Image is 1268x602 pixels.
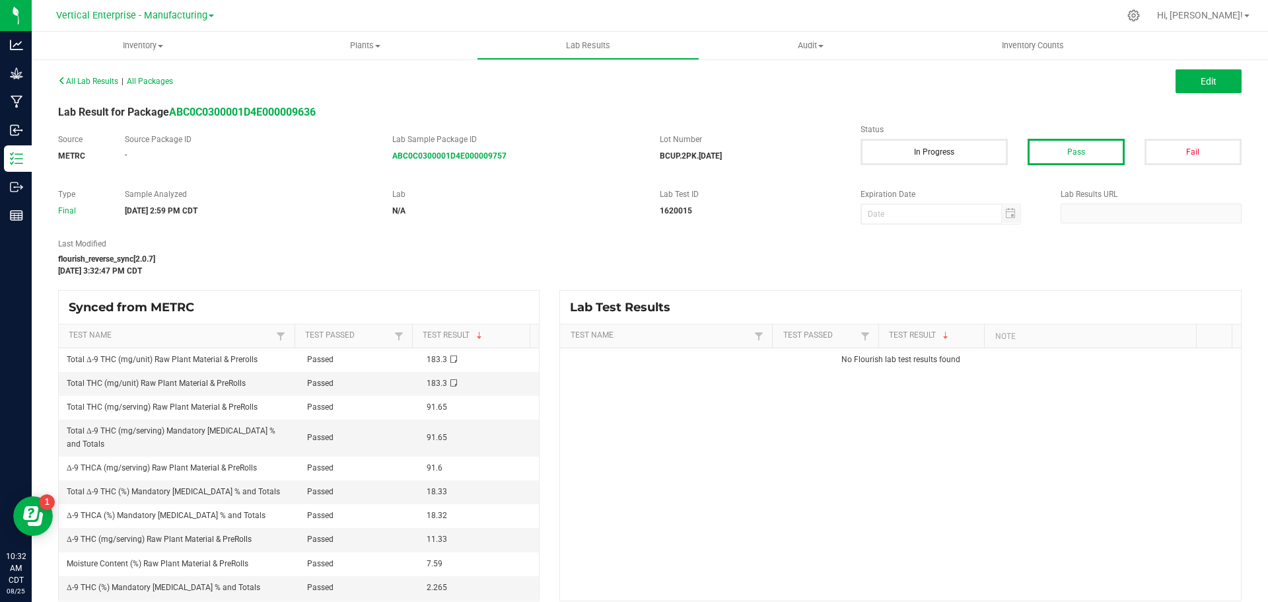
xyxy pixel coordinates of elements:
span: | [122,77,123,86]
label: Type [58,188,105,200]
a: Test ResultSortable [889,330,979,341]
span: Total Δ-9 THC (mg/unit) Raw Plant Material & Prerolls [67,355,258,364]
a: Inventory Counts [922,32,1145,59]
span: Passed [307,559,334,568]
span: Sortable [474,330,485,341]
label: Last Modified [58,238,841,250]
p: 10:32 AM CDT [6,550,26,586]
span: Passed [307,355,334,364]
a: Audit [699,32,922,59]
span: Passed [307,511,334,520]
inline-svg: Inbound [10,124,23,137]
span: Lab Results [548,40,628,52]
a: Test NameSortable [69,330,273,341]
a: Plants [254,32,477,59]
span: Total Δ-9 THC (mg/serving) Mandatory [MEDICAL_DATA] % and Totals [67,426,275,448]
strong: BCUP.2PK.[DATE] [660,151,722,161]
span: Total THC (mg/unit) Raw Plant Material & PreRolls [67,379,246,388]
div: Final [58,205,105,217]
span: Total THC (mg/serving) Raw Plant Material & PreRolls [67,402,258,412]
span: Vertical Enterprise - Manufacturing [56,10,207,21]
label: Lab Results URL [1061,188,1242,200]
iframe: Resource center [13,496,53,536]
iframe: Resource center unread badge [39,494,55,510]
span: Δ-9 THCA (%) Mandatory [MEDICAL_DATA] % and Totals [67,511,265,520]
span: Synced from METRC [69,300,204,315]
strong: METRC [58,151,85,161]
inline-svg: Reports [10,209,23,222]
span: Δ-9 THC (%) Mandatory [MEDICAL_DATA] % and Totals [67,583,260,592]
span: 2.265 [427,583,447,592]
td: No Flourish lab test results found [560,348,1241,371]
span: 18.33 [427,487,447,496]
div: Manage settings [1125,9,1142,22]
label: Source Package ID [125,133,372,145]
span: Edit [1201,76,1216,87]
a: Filter [273,328,289,344]
span: Inventory [32,40,254,52]
label: Expiration Date [861,188,1041,200]
a: Test PassedSortable [783,330,857,341]
label: Lab Sample Package ID [392,133,640,145]
a: Test PassedSortable [305,330,391,341]
button: In Progress [861,139,1008,165]
a: Filter [857,328,873,344]
a: Filter [751,328,767,344]
a: ABC0C0300001D4E000009757 [392,151,507,161]
strong: [DATE] 2:59 PM CDT [125,206,197,215]
span: Total Δ-9 THC (%) Mandatory [MEDICAL_DATA] % and Totals [67,487,280,496]
span: 183.3 [427,355,447,364]
label: Source [58,133,105,145]
a: ABC0C0300001D4E000009636 [169,106,316,118]
button: Edit [1176,69,1242,93]
inline-svg: Manufacturing [10,95,23,108]
span: Passed [307,433,334,442]
a: Filter [391,328,407,344]
th: Note [984,324,1196,348]
span: Sortable [940,330,951,341]
span: Lab Result for Package [58,106,316,118]
span: Inventory Counts [984,40,1082,52]
span: 7.59 [427,559,442,568]
span: 11.33 [427,535,447,544]
span: All Lab Results [58,77,118,86]
inline-svg: Analytics [10,38,23,52]
strong: 1620015 [660,206,692,215]
span: Δ-9 THCA (mg/serving) Raw Plant Material & PreRolls [67,463,257,472]
span: Passed [307,379,334,388]
strong: [DATE] 3:32:47 PM CDT [58,266,142,276]
inline-svg: Outbound [10,180,23,194]
label: Status [861,124,1242,135]
span: Passed [307,583,334,592]
span: All Packages [127,77,173,86]
span: Passed [307,463,334,472]
inline-svg: Grow [10,67,23,80]
label: Lab [392,188,640,200]
span: 91.65 [427,402,447,412]
a: Test NameSortable [571,330,751,341]
p: 08/25 [6,586,26,596]
span: 183.3 [427,379,447,388]
strong: N/A [392,206,405,215]
span: 18.32 [427,511,447,520]
span: Δ-9 THC (mg/serving) Raw Plant Material & PreRolls [67,535,252,544]
span: Audit [700,40,921,52]
button: Pass [1028,139,1125,165]
a: Test ResultSortable [423,330,525,341]
span: Plants [254,40,477,52]
span: Passed [307,487,334,496]
span: 91.65 [427,433,447,442]
strong: flourish_reverse_sync[2.0.7] [58,254,155,264]
button: Fail [1145,139,1242,165]
a: Inventory [32,32,254,59]
span: 91.6 [427,463,442,472]
span: Lab Test Results [570,300,680,315]
label: Lab Test ID [660,188,841,200]
span: Passed [307,535,334,544]
span: Passed [307,402,334,412]
span: Hi, [PERSON_NAME]! [1157,10,1243,20]
a: Lab Results [477,32,699,59]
